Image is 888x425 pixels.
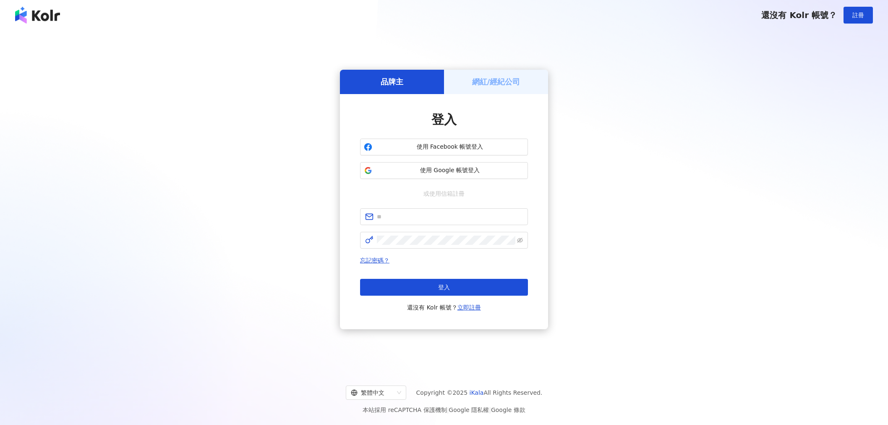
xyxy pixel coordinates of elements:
[416,388,543,398] span: Copyright © 2025 All Rights Reserved.
[15,7,60,24] img: logo
[351,386,394,399] div: 繁體中文
[418,189,470,198] span: 或使用信箱註冊
[431,112,457,127] span: 登入
[844,7,873,24] button: 註冊
[761,10,837,20] span: 還沒有 Kolr 帳號？
[363,405,525,415] span: 本站採用 reCAPTCHA 保護機制
[491,407,525,413] a: Google 條款
[447,407,449,413] span: |
[360,257,389,264] a: 忘記密碼？
[470,389,484,396] a: iKala
[381,76,403,87] h5: 品牌主
[517,237,523,243] span: eye-invisible
[449,407,489,413] a: Google 隱私權
[376,143,524,151] span: 使用 Facebook 帳號登入
[489,407,491,413] span: |
[376,166,524,175] span: 使用 Google 帳號登入
[472,76,520,87] h5: 網紅/經紀公司
[360,162,528,179] button: 使用 Google 帳號登入
[360,139,528,155] button: 使用 Facebook 帳號登入
[852,12,864,18] span: 註冊
[360,279,528,296] button: 登入
[407,302,481,312] span: 還沒有 Kolr 帳號？
[457,304,481,311] a: 立即註冊
[438,284,450,291] span: 登入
